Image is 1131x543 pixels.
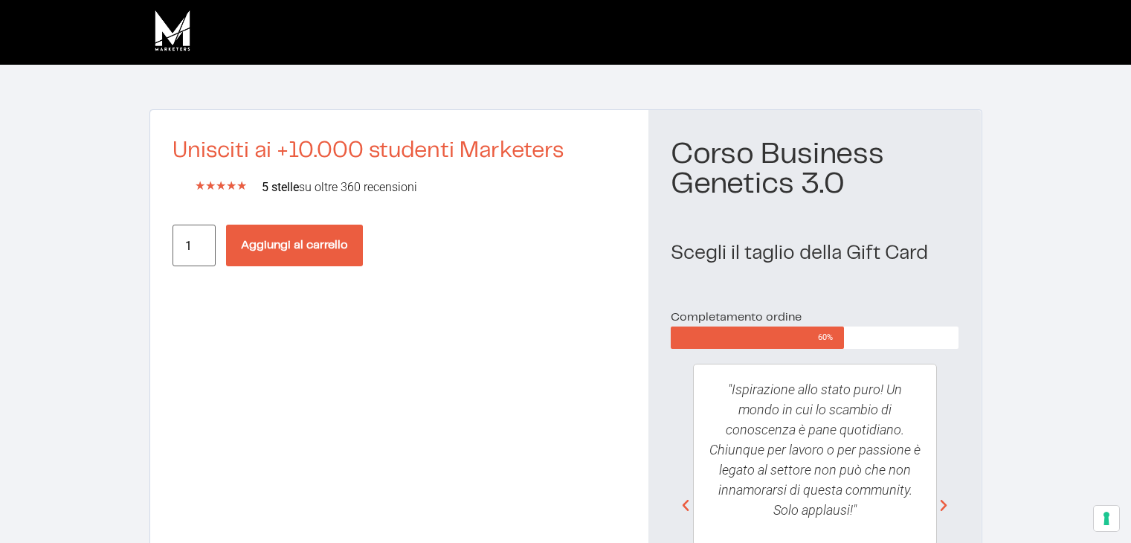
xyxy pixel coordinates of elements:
[1094,506,1119,531] button: Le tue preferenze relative al consenso per le tecnologie di tracciamento
[226,225,363,266] button: Aggiungi al carrello
[936,498,951,513] div: Next slide
[195,177,205,195] i: ★
[678,498,693,513] div: Previous slide
[195,177,247,195] div: 5/5
[173,266,627,307] iframe: PayPal
[205,177,216,195] i: ★
[818,327,844,349] span: 60%
[236,177,247,195] i: ★
[226,177,236,195] i: ★
[173,140,627,162] h2: Unisciti ai +10.000 studenti Marketers
[216,177,226,195] i: ★
[262,181,627,193] h2: su oltre 360 recensioni
[709,379,921,520] p: "Ispirazione allo stato puro! Un mondo in cui lo scambio di conoscenza è pane quotidiano. Chiunqu...
[671,312,802,323] span: Completamento ordine
[671,244,958,263] h2: Scegli il taglio della Gift Card
[262,180,299,194] b: 5 stelle
[671,140,958,199] h1: Corso Business Genetics 3.0
[173,225,216,266] input: Quantità prodotto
